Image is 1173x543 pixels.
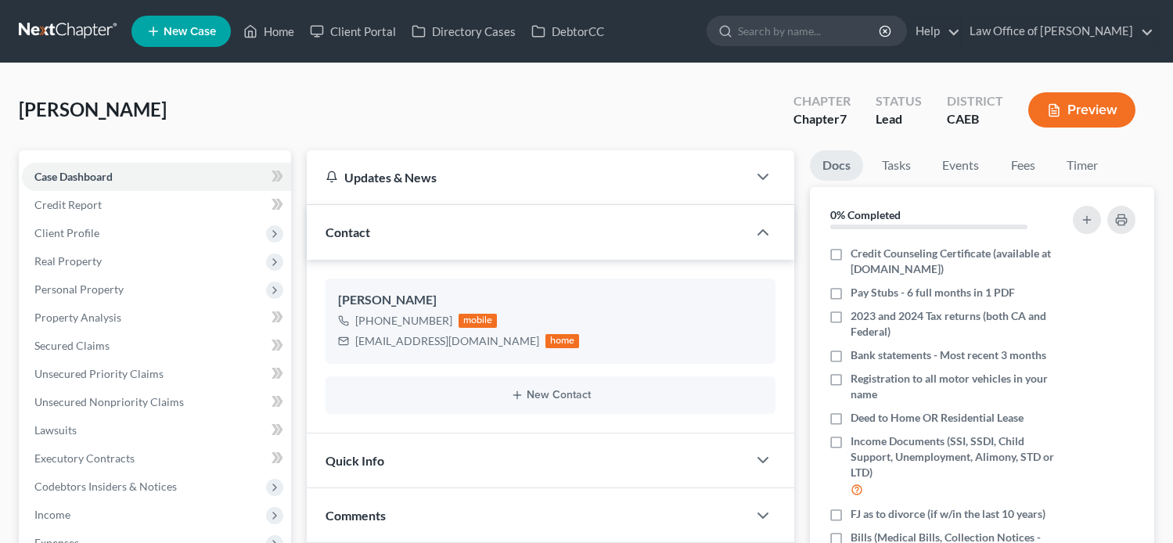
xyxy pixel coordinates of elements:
[34,198,102,211] span: Credit Report
[851,308,1055,340] span: 2023 and 2024 Tax returns (both CA and Federal)
[22,304,291,332] a: Property Analysis
[34,508,70,521] span: Income
[22,388,291,416] a: Unsecured Nonpriority Claims
[338,291,764,310] div: [PERSON_NAME]
[793,110,851,128] div: Chapter
[947,92,1003,110] div: District
[830,208,901,221] strong: 0% Completed
[338,389,764,401] button: New Contact
[22,360,291,388] a: Unsecured Priority Claims
[851,506,1045,522] span: FJ as to divorce (if w/in the last 10 years)
[22,416,291,444] a: Lawsuits
[1054,150,1110,181] a: Timer
[851,246,1055,277] span: Credit Counseling Certificate (available at [DOMAIN_NAME])
[404,17,524,45] a: Directory Cases
[355,333,539,349] div: [EMAIL_ADDRESS][DOMAIN_NAME]
[524,17,612,45] a: DebtorCC
[851,433,1055,480] span: Income Documents (SSI, SSDI, Child Support, Unemployment, Alimony, STD or LTD)
[22,191,291,219] a: Credit Report
[1028,92,1135,128] button: Preview
[34,423,77,437] span: Lawsuits
[840,111,847,126] span: 7
[34,480,177,493] span: Codebtors Insiders & Notices
[930,150,991,181] a: Events
[998,150,1048,181] a: Fees
[22,163,291,191] a: Case Dashboard
[34,311,121,324] span: Property Analysis
[326,169,729,185] div: Updates & News
[302,17,404,45] a: Client Portal
[22,332,291,360] a: Secured Claims
[326,225,370,239] span: Contact
[326,453,384,468] span: Quick Info
[34,339,110,352] span: Secured Claims
[793,92,851,110] div: Chapter
[851,371,1055,402] span: Registration to all motor vehicles in your name
[810,150,863,181] a: Docs
[851,410,1024,426] span: Deed to Home OR Residential Lease
[355,313,452,329] div: [PHONE_NUMBER]
[459,314,498,328] div: mobile
[876,92,922,110] div: Status
[962,17,1153,45] a: Law Office of [PERSON_NAME]
[164,26,216,38] span: New Case
[851,347,1046,363] span: Bank statements - Most recent 3 months
[545,334,580,348] div: home
[326,508,386,523] span: Comments
[851,285,1015,300] span: Pay Stubs - 6 full months in 1 PDF
[908,17,960,45] a: Help
[876,110,922,128] div: Lead
[869,150,923,181] a: Tasks
[738,16,881,45] input: Search by name...
[34,226,99,239] span: Client Profile
[34,170,113,183] span: Case Dashboard
[22,444,291,473] a: Executory Contracts
[947,110,1003,128] div: CAEB
[19,98,167,120] span: [PERSON_NAME]
[34,254,102,268] span: Real Property
[34,395,184,408] span: Unsecured Nonpriority Claims
[34,282,124,296] span: Personal Property
[34,451,135,465] span: Executory Contracts
[236,17,302,45] a: Home
[34,367,164,380] span: Unsecured Priority Claims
